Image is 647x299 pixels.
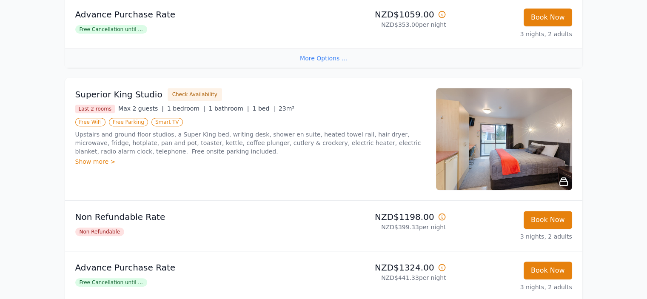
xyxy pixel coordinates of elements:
p: NZD$353.00 per night [327,20,446,29]
span: 1 bed | [253,105,275,112]
button: Book Now [524,9,572,26]
div: Show more > [75,157,426,166]
button: Book Now [524,262,572,279]
span: Free Cancellation until ... [75,278,147,287]
span: Free WiFi [75,118,106,126]
span: 1 bedroom | [167,105,205,112]
p: 3 nights, 2 adults [453,232,572,241]
span: 1 bathroom | [208,105,249,112]
p: Non Refundable Rate [75,211,320,223]
span: Free Parking [109,118,148,126]
p: Upstairs and ground floor studios, a Super King bed, writing desk, shower en suite, heated towel ... [75,130,426,156]
p: 3 nights, 2 adults [453,283,572,291]
p: Advance Purchase Rate [75,262,320,273]
p: Advance Purchase Rate [75,9,320,20]
h3: Superior King Studio [75,88,162,100]
span: Non Refundable [75,228,125,236]
span: Smart TV [151,118,183,126]
p: NZD$399.33 per night [327,223,446,231]
span: Free Cancellation until ... [75,25,147,34]
p: 3 nights, 2 adults [453,30,572,38]
p: NZD$1324.00 [327,262,446,273]
p: NZD$1059.00 [327,9,446,20]
span: Max 2 guests | [118,105,164,112]
span: Last 2 rooms [75,105,115,113]
p: NZD$1198.00 [327,211,446,223]
button: Check Availability [168,88,222,101]
p: NZD$441.33 per night [327,273,446,282]
button: Book Now [524,211,572,229]
div: More Options ... [65,48,582,68]
span: 23m² [279,105,294,112]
